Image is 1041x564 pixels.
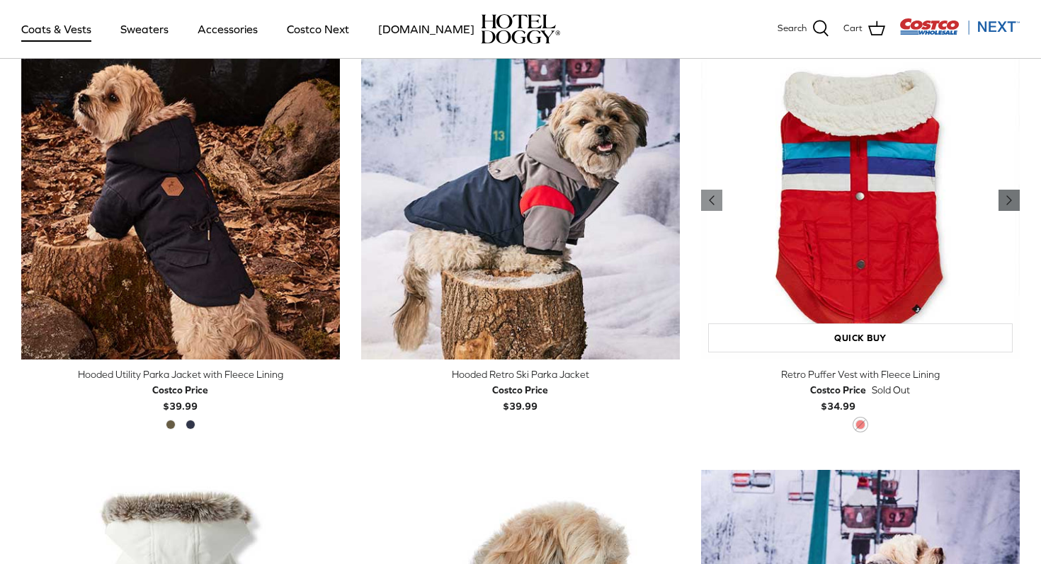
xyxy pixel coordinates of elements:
[701,190,722,211] a: Previous
[778,21,807,36] span: Search
[21,41,340,359] a: Hooded Utility Parka Jacket with Fleece Lining
[701,41,1020,359] a: Retro Puffer Vest with Fleece Lining
[701,367,1020,414] a: Retro Puffer Vest with Fleece Lining Costco Price$34.99 Sold Out
[8,5,104,53] a: Coats & Vests
[999,190,1020,211] a: Previous
[361,41,680,359] a: Hooded Retro Ski Parka Jacket
[481,14,560,44] img: hoteldoggycom
[361,367,680,382] div: Hooded Retro Ski Parka Jacket
[708,323,1013,352] a: Quick buy
[492,382,548,398] div: Costco Price
[185,5,271,53] a: Accessories
[843,21,863,36] span: Cart
[810,382,866,411] b: $34.99
[843,20,885,38] a: Cart
[365,5,487,53] a: [DOMAIN_NAME]
[152,382,208,398] div: Costco Price
[108,5,181,53] a: Sweaters
[152,382,208,411] b: $39.99
[274,5,362,53] a: Costco Next
[361,367,680,414] a: Hooded Retro Ski Parka Jacket Costco Price$39.99
[810,382,866,398] div: Costco Price
[21,367,340,414] a: Hooded Utility Parka Jacket with Fleece Lining Costco Price$39.99
[492,382,548,411] b: $39.99
[899,18,1020,35] img: Costco Next
[899,27,1020,38] a: Visit Costco Next
[872,382,910,398] span: Sold Out
[21,367,340,382] div: Hooded Utility Parka Jacket with Fleece Lining
[701,367,1020,382] div: Retro Puffer Vest with Fleece Lining
[481,14,560,44] a: hoteldoggy.com hoteldoggycom
[778,20,829,38] a: Search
